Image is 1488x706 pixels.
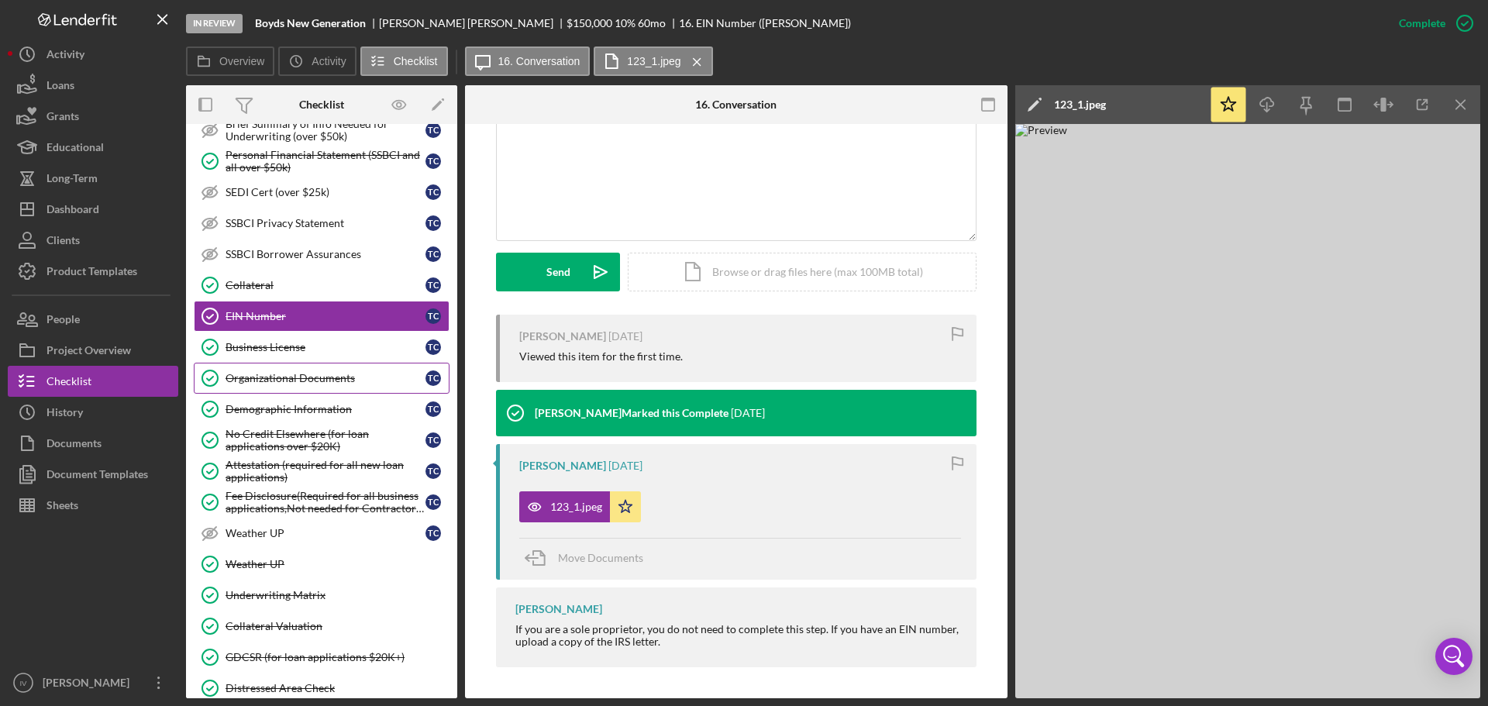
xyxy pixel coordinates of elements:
[226,310,425,322] div: EIN Number
[8,335,178,366] button: Project Overview
[425,494,441,510] div: T C
[465,46,591,76] button: 16. Conversation
[226,341,425,353] div: Business License
[194,518,449,549] a: Weather UPTC
[226,620,449,632] div: Collateral Valuation
[8,163,178,194] button: Long-Term
[731,407,765,419] time: 2025-09-17 20:26
[46,70,74,105] div: Loans
[558,551,643,564] span: Move Documents
[39,667,139,702] div: [PERSON_NAME]
[226,372,425,384] div: Organizational Documents
[679,17,851,29] div: 16. EIN Number ([PERSON_NAME])
[226,459,425,484] div: Attestation (required for all new loan applications)
[615,17,635,29] div: 10 %
[46,335,131,370] div: Project Overview
[194,270,449,301] a: CollateralTC
[226,651,449,663] div: GDCSR (for loan applications $20K+)
[425,432,441,448] div: T C
[425,308,441,324] div: T C
[46,397,83,432] div: History
[219,55,264,67] label: Overview
[567,16,612,29] span: $150,000
[627,55,680,67] label: 123_1.jpeg
[226,403,425,415] div: Demographic Information
[194,301,449,332] a: EIN NumberTC
[46,39,84,74] div: Activity
[8,132,178,163] button: Educational
[226,428,425,453] div: No Credit Elsewhere (for loan applications over $20K)
[226,558,449,570] div: Weather UP
[194,177,449,208] a: SEDI Cert (over $25k)TC
[19,679,27,687] text: IV
[8,490,178,521] a: Sheets
[515,623,961,648] div: If you are a sole proprietor, you do not need to complete this step. If you have an EIN number, u...
[226,279,425,291] div: Collateral
[46,490,78,525] div: Sheets
[194,456,449,487] a: Attestation (required for all new loan applications)TC
[360,46,448,76] button: Checklist
[608,460,642,472] time: 2025-09-17 20:26
[8,225,178,256] button: Clients
[498,55,580,67] label: 16. Conversation
[226,217,425,229] div: SSBCI Privacy Statement
[226,149,425,174] div: Personal Financial Statement (SSBCI and all over $50k)
[226,527,425,539] div: Weather UP
[546,253,570,291] div: Send
[255,17,366,29] b: Boyds New Generation
[312,55,346,67] label: Activity
[8,397,178,428] button: History
[8,304,178,335] button: People
[194,394,449,425] a: Demographic InformationTC
[194,363,449,394] a: Organizational DocumentsTC
[186,14,243,33] div: In Review
[194,115,449,146] a: Brief Summary of Info Needed for Underwriting (over $50k)TC
[8,70,178,101] a: Loans
[594,46,712,76] button: 123_1.jpeg
[8,667,178,698] button: IV[PERSON_NAME]
[194,549,449,580] a: Weather UP
[46,366,91,401] div: Checklist
[226,186,425,198] div: SEDI Cert (over $25k)
[425,277,441,293] div: T C
[519,491,641,522] button: 123_1.jpeg
[226,118,425,143] div: Brief Summary of Info Needed for Underwriting (over $50k)
[1435,638,1472,675] div: Open Intercom Messenger
[379,17,567,29] div: [PERSON_NAME] [PERSON_NAME]
[550,501,602,513] div: 123_1.jpeg
[46,194,99,229] div: Dashboard
[278,46,356,76] button: Activity
[46,428,102,463] div: Documents
[535,407,728,419] div: [PERSON_NAME] Marked this Complete
[519,460,606,472] div: [PERSON_NAME]
[8,101,178,132] button: Grants
[425,339,441,355] div: T C
[8,256,178,287] button: Product Templates
[1399,8,1445,39] div: Complete
[394,55,438,67] label: Checklist
[194,425,449,456] a: No Credit Elsewhere (for loan applications over $20K)TC
[8,428,178,459] button: Documents
[519,539,659,577] button: Move Documents
[1383,8,1480,39] button: Complete
[8,366,178,397] button: Checklist
[194,673,449,704] a: Distressed Area Check
[46,163,98,198] div: Long-Term
[425,525,441,541] div: T C
[425,370,441,386] div: T C
[425,463,441,479] div: T C
[186,46,274,76] button: Overview
[299,98,344,111] div: Checklist
[8,194,178,225] button: Dashboard
[519,350,683,363] div: Viewed this item for the first time.
[638,17,666,29] div: 60 mo
[425,246,441,262] div: T C
[1015,124,1480,698] img: Preview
